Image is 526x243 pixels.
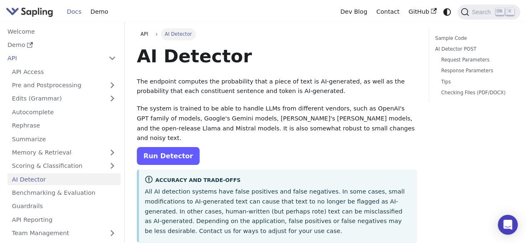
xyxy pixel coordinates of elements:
[404,5,441,18] a: GitHub
[104,52,121,64] button: Collapse sidebar category 'API'
[7,227,121,239] a: Team Management
[137,28,152,40] a: API
[372,5,404,18] a: Contact
[137,28,417,40] nav: Breadcrumbs
[7,200,121,212] a: Guardrails
[7,93,121,105] a: Edits (Grammar)
[336,5,371,18] a: Dev Blog
[141,31,148,37] span: API
[161,28,196,40] span: AI Detector
[457,5,520,20] button: Search (Ctrl+K)
[3,39,121,51] a: Demo
[3,25,121,37] a: Welcome
[441,56,508,64] a: Request Parameters
[441,6,453,18] button: Switch between dark and light mode (currently system mode)
[7,66,121,78] a: API Access
[441,67,508,75] a: Response Parameters
[435,45,511,53] a: AI Detector POST
[86,5,113,18] a: Demo
[7,106,121,118] a: Autocomplete
[441,89,508,97] a: Checking Files (PDF/DOCX)
[435,34,511,42] a: Sample Code
[7,120,121,132] a: Rephrase
[7,147,121,159] a: Memory & Retrieval
[6,6,56,18] a: Sapling.ai
[137,104,417,143] p: The system is trained to be able to handle LLMs from different vendors, such as OpenAI's GPT fami...
[137,77,417,97] p: The endpoint computes the probability that a piece of text is AI-generated, as well as the probab...
[7,173,121,185] a: AI Detector
[498,215,518,235] div: Open Intercom Messenger
[441,78,508,86] a: Tips
[7,160,121,172] a: Scoring & Classification
[7,79,121,91] a: Pre and Postprocessing
[7,214,121,226] a: API Reporting
[137,147,200,165] a: Run Detector
[62,5,86,18] a: Docs
[7,133,121,145] a: Summarize
[145,187,411,236] p: All AI detection systems have false positives and false negatives. In some cases, small modificat...
[3,52,104,64] a: API
[506,8,514,15] kbd: K
[7,187,121,199] a: Benchmarking & Evaluation
[145,175,411,185] div: Accuracy and Trade-offs
[6,6,53,18] img: Sapling.ai
[137,45,417,67] h1: AI Detector
[469,9,496,15] span: Search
